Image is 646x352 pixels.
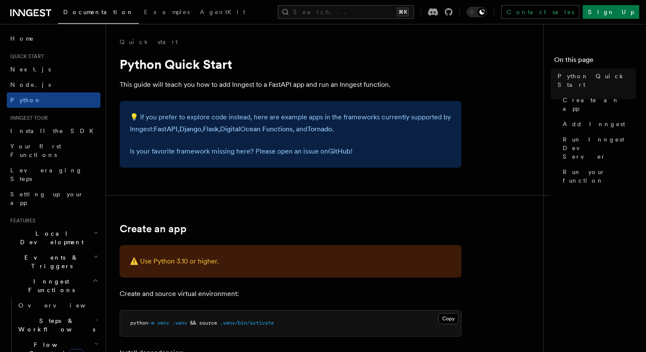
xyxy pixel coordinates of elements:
[7,217,35,224] span: Features
[563,135,636,161] span: Run Inngest Dev Server
[130,320,148,326] span: python
[10,81,51,88] span: Node.js
[172,320,187,326] span: .venv
[144,9,190,15] span: Examples
[554,55,636,68] h4: On this page
[7,274,100,298] button: Inngest Functions
[130,255,451,267] p: ⚠️ Use Python 3.10 or higher.
[7,163,100,186] a: Leveraging Steps
[7,186,100,210] a: Setting up your app
[190,320,196,326] span: &&
[58,3,139,24] a: Documentation
[7,62,100,77] a: Next.js
[195,3,250,23] a: AgentKit
[559,164,636,188] a: Run your function
[203,125,218,133] a: Flask
[7,123,100,139] a: Install the SDK
[10,97,41,104] span: Python
[559,132,636,164] a: Run Inngest Dev Server
[558,72,636,89] span: Python Quick Start
[199,320,217,326] span: source
[10,66,51,73] span: Next.js
[15,298,100,313] a: Overview
[7,139,100,163] a: Your first Functions
[130,111,451,135] p: 💡 If you prefer to explore code instead, here are example apps in the frameworks currently suppor...
[200,9,245,15] span: AgentKit
[120,223,187,235] a: Create an app
[7,250,100,274] button: Events & Triggers
[10,167,82,182] span: Leveraging Steps
[179,125,201,133] a: Django
[7,226,100,250] button: Local Development
[467,7,487,17] button: Toggle dark mode
[7,253,93,270] span: Events & Triggers
[307,125,332,133] a: Tornado
[10,127,99,134] span: Install the SDK
[154,125,178,133] a: FastAPI
[120,38,178,46] a: Quick start
[7,53,44,60] span: Quick start
[157,320,169,326] span: venv
[7,115,48,121] span: Inngest tour
[397,8,409,16] kbd: ⌘K
[10,143,61,158] span: Your first Functions
[583,5,639,19] a: Sign Up
[18,302,106,309] span: Overview
[501,5,579,19] a: Contact sales
[120,288,461,300] p: Create and source virtual environment:
[563,168,636,185] span: Run your function
[7,77,100,92] a: Node.js
[278,5,414,19] button: Search...⌘K
[7,92,100,108] a: Python
[554,68,636,92] a: Python Quick Start
[563,96,636,113] span: Create an app
[328,147,351,155] a: GitHub
[563,120,625,128] span: Add Inngest
[438,313,458,324] button: Copy
[63,9,134,15] span: Documentation
[120,56,461,72] h1: Python Quick Start
[120,79,461,91] p: This guide will teach you how to add Inngest to a FastAPI app and run an Inngest function.
[220,320,274,326] span: .venv/bin/activate
[139,3,195,23] a: Examples
[130,145,451,157] p: Is your favorite framework missing here? Please open an issue on !
[559,92,636,116] a: Create an app
[559,116,636,132] a: Add Inngest
[15,317,95,334] span: Steps & Workflows
[7,229,93,246] span: Local Development
[220,125,293,133] a: DigitalOcean Functions
[10,191,84,206] span: Setting up your app
[7,277,92,294] span: Inngest Functions
[10,34,34,43] span: Home
[15,313,100,337] button: Steps & Workflows
[7,31,100,46] a: Home
[148,320,154,326] span: -m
